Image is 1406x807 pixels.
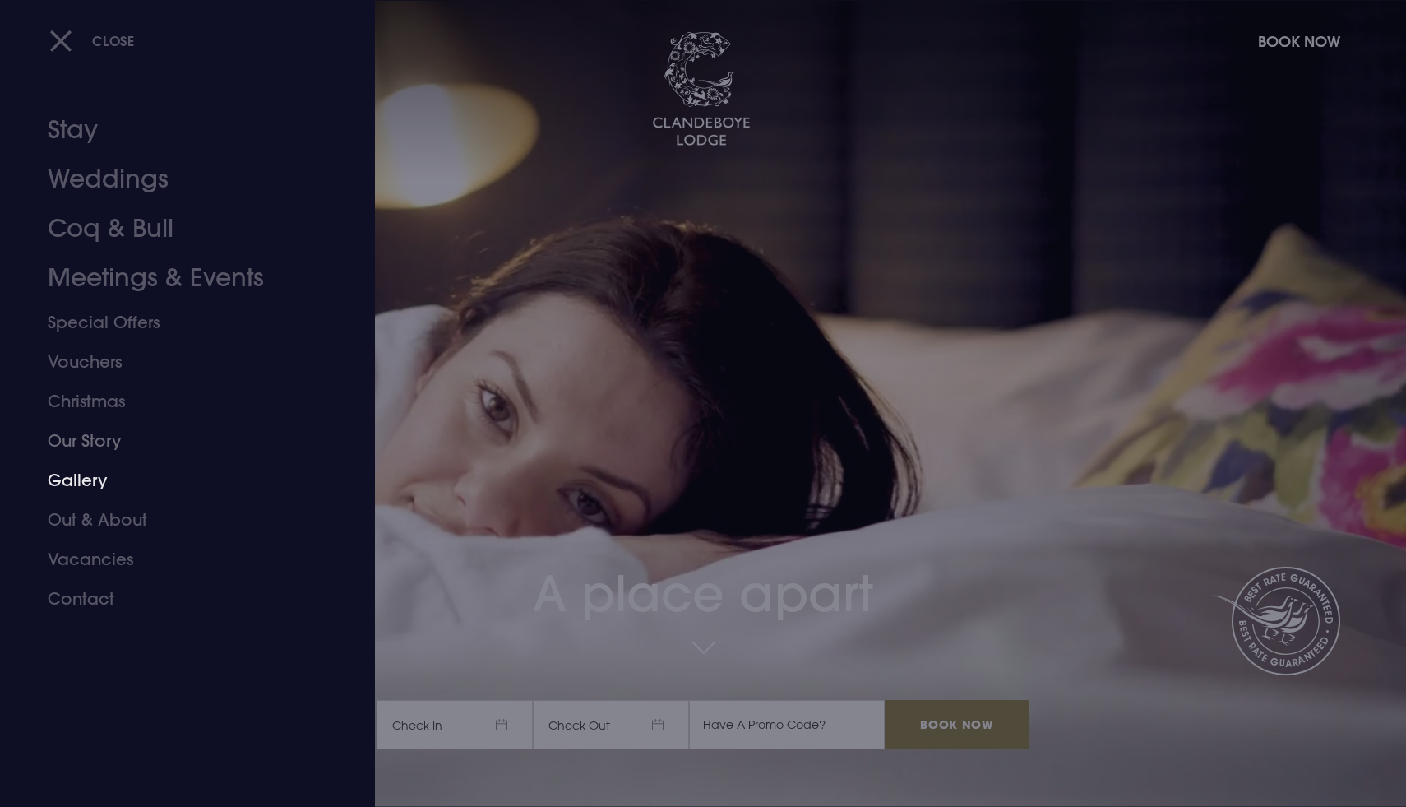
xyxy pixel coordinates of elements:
[92,32,135,49] span: Close
[48,303,308,342] a: Special Offers
[48,540,308,579] a: Vacancies
[48,579,308,619] a: Contact
[48,253,308,303] a: Meetings & Events
[48,461,308,500] a: Gallery
[48,105,308,155] a: Stay
[48,342,308,382] a: Vouchers
[48,204,308,253] a: Coq & Bull
[49,24,135,58] button: Close
[48,421,308,461] a: Our Story
[48,382,308,421] a: Christmas
[48,500,308,540] a: Out & About
[48,155,308,204] a: Weddings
